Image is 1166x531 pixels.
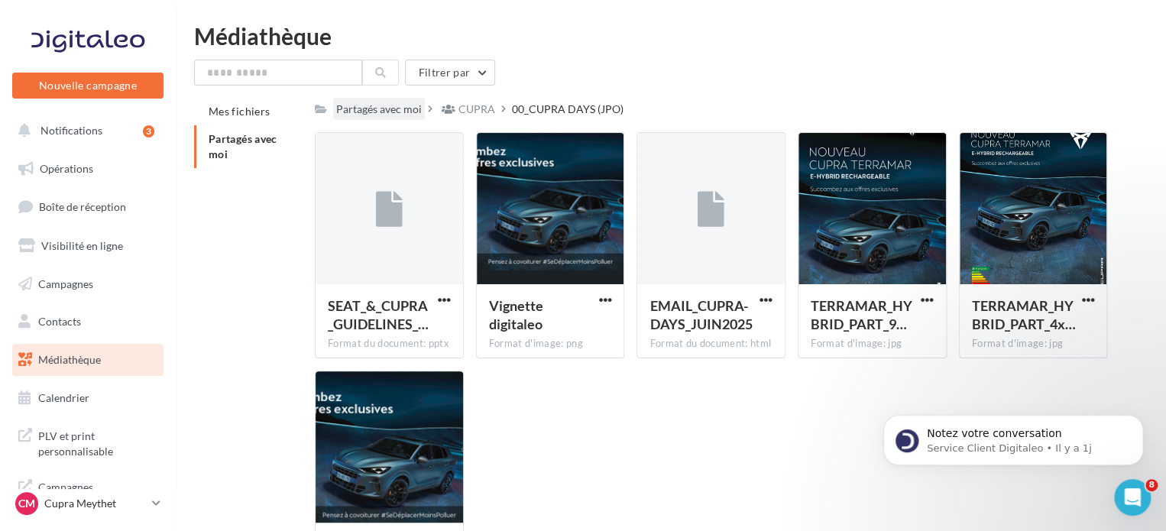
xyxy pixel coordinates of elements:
[39,200,126,213] span: Boîte de réception
[1145,479,1158,491] span: 8
[38,353,101,366] span: Médiathèque
[194,24,1148,47] div: Médiathèque
[512,102,623,117] div: 00_CUPRA DAYS (JPO)
[209,132,277,160] span: Partagés avec moi
[9,230,167,262] a: Visibilité en ligne
[38,391,89,404] span: Calendrier
[328,337,451,351] div: Format du document: pptx
[972,337,1095,351] div: Format d'image: jpg
[860,383,1166,490] iframe: Intercom notifications message
[9,306,167,338] a: Contacts
[489,337,612,351] div: Format d'image: png
[972,297,1076,332] span: TERRAMAR_HYBRID_PART_4x5 copie
[9,419,167,465] a: PLV et print personnalisable
[38,477,157,510] span: Campagnes DataOnDemand
[143,125,154,138] div: 3
[12,489,164,518] a: CM Cupra Meythet
[405,60,495,86] button: Filtrer par
[38,315,81,328] span: Contacts
[9,153,167,185] a: Opérations
[328,297,429,332] span: SEAT_&_CUPRA_GUIDELINES_JPO_2025
[18,496,35,511] span: CM
[44,496,146,511] p: Cupra Meythet
[40,124,102,137] span: Notifications
[9,344,167,376] a: Médiathèque
[209,105,270,118] span: Mes fichiers
[12,73,164,99] button: Nouvelle campagne
[489,297,543,332] span: Vignette digitaleo
[9,115,160,147] button: Notifications 3
[649,297,752,332] span: EMAIL_CUPRA-DAYS_JUIN2025
[1114,479,1151,516] iframe: Intercom live chat
[811,337,934,351] div: Format d'image: jpg
[9,268,167,300] a: Campagnes
[336,102,422,117] div: Partagés avec moi
[649,337,772,351] div: Format du document: html
[9,190,167,223] a: Boîte de réception
[41,239,123,252] span: Visibilité en ligne
[811,297,912,332] span: TERRAMAR_HYBRID_PART_9X16 copie
[38,277,93,290] span: Campagnes
[9,471,167,516] a: Campagnes DataOnDemand
[40,162,93,175] span: Opérations
[38,426,157,458] span: PLV et print personnalisable
[458,102,495,117] div: CUPRA
[9,382,167,414] a: Calendrier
